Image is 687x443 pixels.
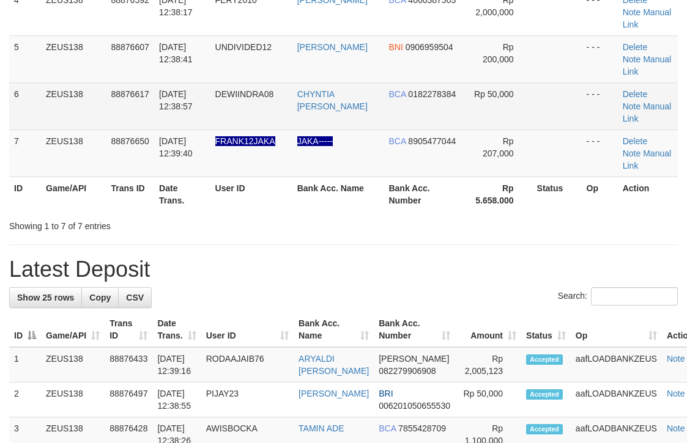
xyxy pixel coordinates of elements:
[299,423,344,433] a: TAMIN ADE
[154,177,210,211] th: Date Trans.
[118,287,152,308] a: CSV
[292,177,384,211] th: Bank Acc. Name
[201,312,294,347] th: User ID: activate to sort column ascending
[623,42,647,52] a: Delete
[623,7,671,29] a: Manual Link
[17,293,74,302] span: Show 25 rows
[105,383,152,417] td: 88876497
[623,136,647,146] a: Delete
[41,35,106,82] td: ZEUS138
[591,287,678,306] input: Search:
[9,82,41,130] td: 6
[623,54,671,76] a: Manual Link
[41,177,106,211] th: Game/API
[406,42,453,52] span: Copy 0906959504 to clipboard
[384,177,466,211] th: Bank Acc. Number
[81,287,119,308] a: Copy
[532,177,582,211] th: Status
[9,257,678,282] h1: Latest Deposit
[667,389,685,398] a: Note
[152,383,201,417] td: [DATE] 12:38:55
[571,383,662,417] td: aafLOADBANKZEUS
[526,354,563,365] span: Accepted
[111,42,149,52] span: 88876607
[408,89,456,99] span: Copy 0182278384 to clipboard
[299,389,369,398] a: [PERSON_NAME]
[388,89,406,99] span: BCA
[455,383,521,417] td: Rp 50,000
[9,35,41,82] td: 5
[521,312,571,347] th: Status: activate to sort column ascending
[526,424,563,434] span: Accepted
[623,101,671,123] a: Manual Link
[558,287,678,306] label: Search:
[41,347,105,383] td: ZEUS138
[126,293,144,302] span: CSV
[379,366,436,376] span: Copy 082279906908 to clipboard
[623,148,671,170] a: Manual Link
[388,136,406,146] span: BCA
[623,89,647,99] a: Delete
[297,89,368,111] a: CHYNTIA [PERSON_NAME]
[106,177,154,211] th: Trans ID
[9,383,41,417] td: 2
[297,42,368,52] a: [PERSON_NAME]
[474,89,514,99] span: Rp 50,000
[408,136,456,146] span: Copy 8905477044 to clipboard
[582,82,618,130] td: - - -
[159,89,193,111] span: [DATE] 12:38:57
[41,82,106,130] td: ZEUS138
[89,293,111,302] span: Copy
[374,312,455,347] th: Bank Acc. Number: activate to sort column ascending
[667,423,685,433] a: Note
[9,312,41,347] th: ID: activate to sort column descending
[9,130,41,177] td: 7
[398,423,446,433] span: Copy 7855428709 to clipboard
[111,136,149,146] span: 88876650
[571,347,662,383] td: aafLOADBANKZEUS
[379,389,393,398] span: BRI
[618,177,678,211] th: Action
[483,136,514,158] span: Rp 207,000
[152,347,201,383] td: [DATE] 12:39:16
[105,347,152,383] td: 88876433
[294,312,374,347] th: Bank Acc. Name: activate to sort column ascending
[582,35,618,82] td: - - -
[210,177,292,211] th: User ID
[41,383,105,417] td: ZEUS138
[9,215,277,232] div: Showing 1 to 7 of 7 entries
[297,136,333,146] a: JAKA-----
[9,287,82,308] a: Show 25 rows
[299,354,369,376] a: ARYALDI [PERSON_NAME]
[623,54,641,64] a: Note
[623,148,641,158] a: Note
[582,130,618,177] td: - - -
[379,423,396,433] span: BCA
[105,312,152,347] th: Trans ID: activate to sort column ascending
[201,347,294,383] td: RODAAJAIB76
[152,312,201,347] th: Date Trans.: activate to sort column ascending
[41,312,105,347] th: Game/API: activate to sort column ascending
[9,177,41,211] th: ID
[41,130,106,177] td: ZEUS138
[215,42,272,52] span: UNDIVIDED12
[9,347,41,383] td: 1
[455,312,521,347] th: Amount: activate to sort column ascending
[379,401,450,411] span: Copy 006201050655530 to clipboard
[215,89,274,99] span: DEWIINDRA08
[215,136,275,146] span: Nama rekening ada tanda titik/strip, harap diedit
[483,42,514,64] span: Rp 200,000
[582,177,618,211] th: Op
[111,89,149,99] span: 88876617
[159,42,193,64] span: [DATE] 12:38:41
[379,354,449,364] span: [PERSON_NAME]
[667,354,685,364] a: Note
[623,7,641,17] a: Note
[571,312,662,347] th: Op: activate to sort column ascending
[526,389,563,400] span: Accepted
[388,42,403,52] span: BNI
[159,136,193,158] span: [DATE] 12:39:40
[466,177,532,211] th: Rp 5.658.000
[623,101,641,111] a: Note
[201,383,294,417] td: PIJAY23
